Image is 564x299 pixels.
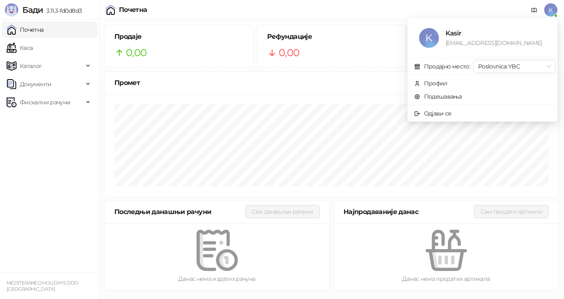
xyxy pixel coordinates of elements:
div: Најпродаваније данас [344,207,474,217]
a: Документација [528,3,541,16]
div: Данас нема продатих артикала [347,274,545,283]
span: K [419,28,439,48]
span: Poslovnica YBC [478,60,551,73]
span: 0,00 [279,45,299,61]
span: Каталог [20,58,42,74]
div: Последњи данашњи рачуни [114,207,245,217]
button: Сви данашњи рачуни [245,205,320,218]
img: Logo [5,3,18,16]
span: 3.11.3-fd0d8d3 [43,7,82,14]
span: Фискални рачуни [20,94,70,111]
a: Подешавања [414,93,462,100]
div: Профил [424,79,448,88]
div: Продајно место: [424,62,470,71]
h5: Продаје [114,32,243,42]
div: Данас нема издатих рачуна [118,274,316,283]
a: Каса [7,40,33,56]
span: Бади [22,5,43,15]
h5: Рефундације [267,32,396,42]
a: Почетна [7,21,44,38]
span: K [544,3,557,16]
button: Сви продати артикли [474,205,549,218]
small: MEDITERANEO HOLIDAYS DOO [GEOGRAPHIC_DATA] [7,280,78,292]
div: [EMAIL_ADDRESS][DOMAIN_NAME] [446,38,546,47]
div: Kasir [446,28,546,38]
span: 0,00 [126,45,147,61]
div: Одјави се [424,109,452,118]
div: Промет [114,78,549,88]
div: Почетна [119,7,147,13]
span: Документи [20,76,51,92]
